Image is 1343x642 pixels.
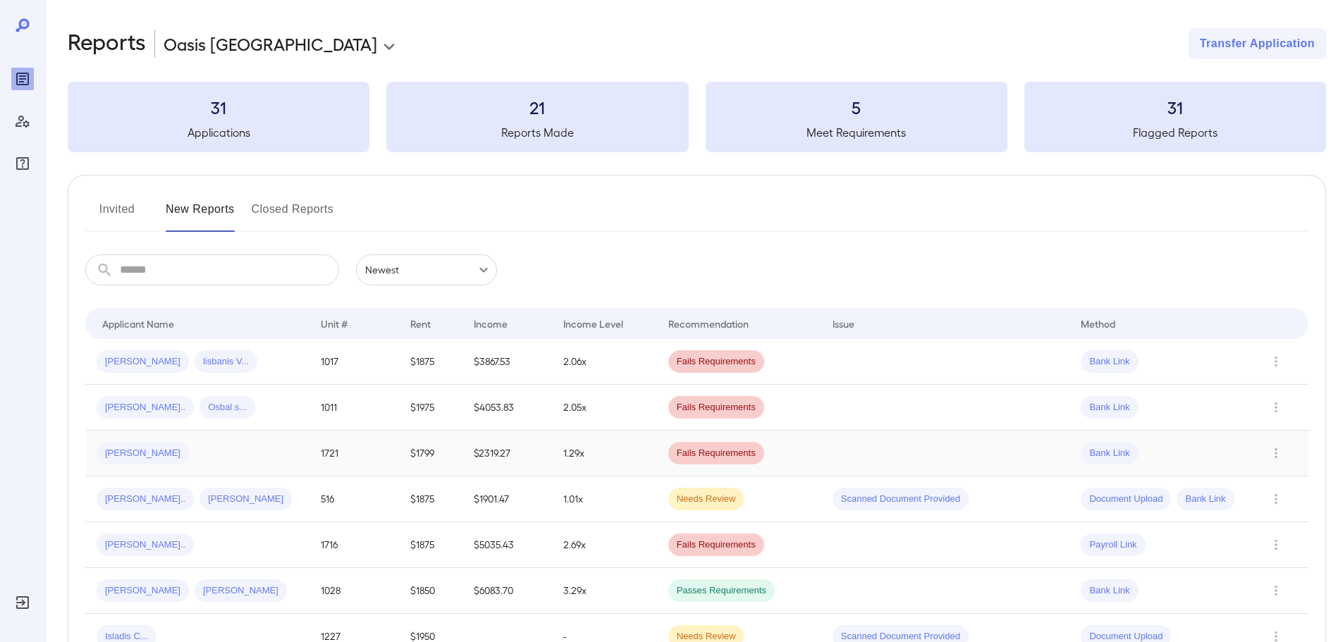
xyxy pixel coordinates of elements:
td: 1011 [309,385,399,431]
h5: Flagged Reports [1024,124,1326,141]
span: [PERSON_NAME] [195,584,287,598]
h2: Reports [68,28,146,59]
div: Rent [410,315,433,332]
div: Income Level [563,315,623,332]
span: Bank Link [1081,584,1138,598]
button: Row Actions [1265,579,1287,602]
td: $5035.43 [462,522,552,568]
td: $6083.70 [462,568,552,614]
td: 1028 [309,568,399,614]
td: $1850 [399,568,462,614]
button: Row Actions [1265,350,1287,373]
div: Log Out [11,591,34,614]
td: 1721 [309,431,399,476]
button: New Reports [166,198,235,232]
span: Fails Requirements [668,538,764,552]
div: Reports [11,68,34,90]
span: Passes Requirements [668,584,775,598]
h5: Applications [68,124,369,141]
div: FAQ [11,152,34,175]
td: 2.69x [552,522,657,568]
span: Bank Link [1081,355,1138,369]
h3: 31 [1024,96,1326,118]
button: Row Actions [1265,442,1287,464]
span: Bank Link [1177,493,1234,506]
button: Row Actions [1265,488,1287,510]
button: Closed Reports [252,198,334,232]
td: $1875 [399,339,462,385]
h5: Reports Made [386,124,688,141]
div: Issue [833,315,855,332]
div: Manage Users [11,110,34,132]
td: $2319.27 [462,431,552,476]
span: Payroll Link [1081,538,1145,552]
td: $1875 [399,476,462,522]
span: Osbal s... [200,401,255,414]
td: 516 [309,476,399,522]
td: $1975 [399,385,462,431]
h3: 5 [706,96,1007,118]
div: Newest [356,254,497,285]
td: $4053.83 [462,385,552,431]
td: $1875 [399,522,462,568]
td: 2.05x [552,385,657,431]
td: 3.29x [552,568,657,614]
span: [PERSON_NAME].. [97,538,194,552]
summary: 31Applications21Reports Made5Meet Requirements31Flagged Reports [68,82,1326,152]
div: Method [1081,315,1115,332]
p: Oasis [GEOGRAPHIC_DATA] [164,32,377,55]
button: Row Actions [1265,533,1287,556]
span: Fails Requirements [668,401,764,414]
span: lisbanis V... [195,355,257,369]
h3: 31 [68,96,369,118]
td: 1.01x [552,476,657,522]
td: $1901.47 [462,476,552,522]
div: Unit # [321,315,348,332]
span: [PERSON_NAME] [97,447,189,460]
button: Transfer Application [1189,28,1326,59]
span: Fails Requirements [668,355,764,369]
span: [PERSON_NAME] [97,355,189,369]
td: 1.29x [552,431,657,476]
h3: 21 [386,96,688,118]
div: Recommendation [668,315,749,332]
div: Income [474,315,508,332]
td: 2.06x [552,339,657,385]
span: [PERSON_NAME] [200,493,292,506]
td: 1716 [309,522,399,568]
span: [PERSON_NAME].. [97,493,194,506]
button: Row Actions [1265,396,1287,419]
div: Applicant Name [102,315,174,332]
td: $3867.53 [462,339,552,385]
button: Invited [85,198,149,232]
span: Bank Link [1081,447,1138,460]
span: Needs Review [668,493,744,506]
td: 1017 [309,339,399,385]
span: [PERSON_NAME].. [97,401,194,414]
h5: Meet Requirements [706,124,1007,141]
span: Fails Requirements [668,447,764,460]
span: [PERSON_NAME] [97,584,189,598]
span: Bank Link [1081,401,1138,414]
span: Document Upload [1081,493,1171,506]
td: $1799 [399,431,462,476]
span: Scanned Document Provided [833,493,969,506]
